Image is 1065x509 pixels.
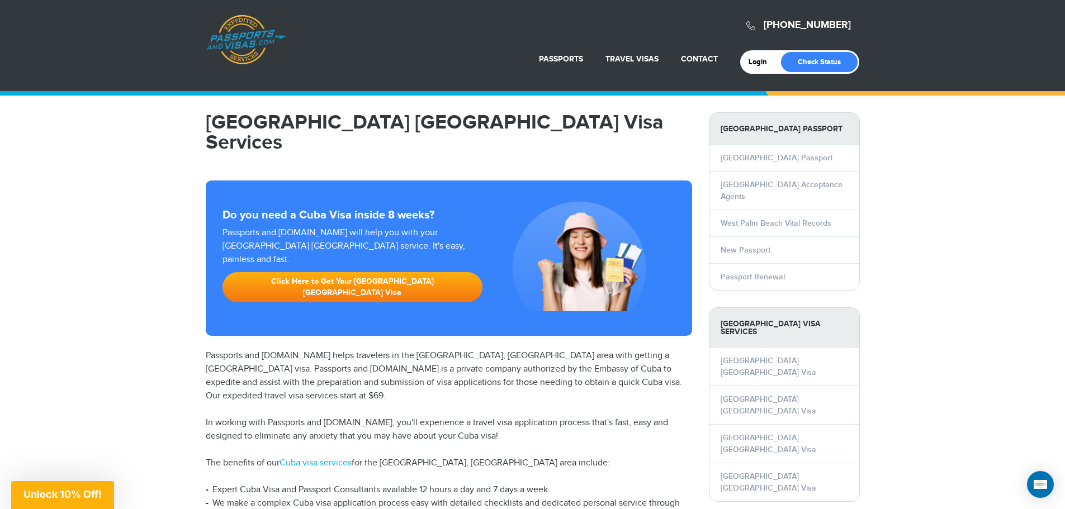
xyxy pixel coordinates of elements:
[206,112,692,153] h1: [GEOGRAPHIC_DATA] [GEOGRAPHIC_DATA] Visa Services
[206,483,692,497] li: Expert Cuba Visa and Passport Consultants available 12 hours a day and 7 days a week.
[223,208,675,222] strong: Do you need a Cuba Visa inside 8 weeks?
[223,272,483,302] a: Click Here to Get Your [GEOGRAPHIC_DATA] [GEOGRAPHIC_DATA] Visa
[721,472,816,493] a: [GEOGRAPHIC_DATA] [GEOGRAPHIC_DATA] Visa
[23,488,102,500] span: Unlock 10% Off!
[721,218,831,228] a: West Palm Beach Vital Records
[280,458,352,468] a: Cuba visa services
[206,349,692,403] p: Passports and [DOMAIN_NAME] helps travelers in the [GEOGRAPHIC_DATA], [GEOGRAPHIC_DATA] area with...
[709,308,859,348] strong: [GEOGRAPHIC_DATA] Visa Services
[721,356,816,377] a: [GEOGRAPHIC_DATA] [GEOGRAPHIC_DATA] Visa
[605,54,659,64] a: Travel Visas
[206,15,286,65] a: Passports & [DOMAIN_NAME]
[721,433,816,454] a: [GEOGRAPHIC_DATA] [GEOGRAPHIC_DATA] Visa
[749,58,775,66] a: Login
[11,481,114,509] div: Unlock 10% Off!
[721,153,832,163] a: [GEOGRAPHIC_DATA] Passport
[764,19,851,31] a: [PHONE_NUMBER]
[539,54,583,64] a: Passports
[218,226,487,308] div: Passports and [DOMAIN_NAME] will help you with your [GEOGRAPHIC_DATA] [GEOGRAPHIC_DATA] service. ...
[681,54,718,64] a: Contact
[206,456,692,470] p: The benefits of our for the [GEOGRAPHIC_DATA], [GEOGRAPHIC_DATA] area include:
[206,416,692,443] p: In working with Passports and [DOMAIN_NAME], you'll experience a travel visa application process ...
[721,180,842,201] a: [GEOGRAPHIC_DATA] Acceptance Agents
[709,113,859,145] strong: [GEOGRAPHIC_DATA] Passport
[1027,471,1054,498] div: Open Intercom Messenger
[721,272,785,282] a: Passport Renewal
[781,52,858,72] a: Check Status
[721,245,770,255] a: New Passport
[721,394,816,416] a: [GEOGRAPHIC_DATA] [GEOGRAPHIC_DATA] Visa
